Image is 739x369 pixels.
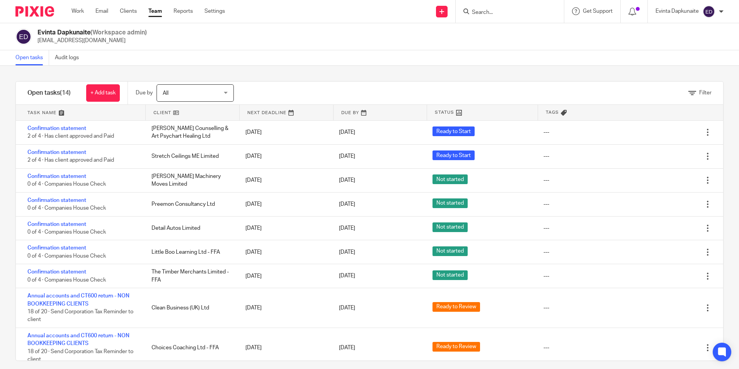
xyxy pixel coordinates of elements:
[144,121,237,144] div: [PERSON_NAME] Counselling & Art Psychart Healing Ltd
[90,29,147,36] span: (Workspace admin)
[144,196,237,212] div: Preemon Consultancy Ltd
[27,333,129,346] a: Annual accounts and CT600 return - NON BOOKKEEPING CLIENTS
[543,128,549,136] div: ---
[433,222,468,232] span: Not started
[86,84,120,102] a: + Add task
[238,300,331,316] div: [DATE]
[27,269,86,275] a: Confirmation statement
[15,29,32,45] img: svg%3E
[238,173,331,188] div: [DATE]
[27,174,86,179] a: Confirmation statement
[471,9,541,16] input: Search
[543,248,549,256] div: ---
[433,246,468,256] span: Not started
[543,152,549,160] div: ---
[136,89,153,97] p: Due by
[339,178,355,183] span: [DATE]
[543,176,549,184] div: ---
[339,130,355,135] span: [DATE]
[204,7,225,15] a: Settings
[543,304,549,312] div: ---
[27,222,86,227] a: Confirmation statement
[339,273,355,279] span: [DATE]
[144,340,237,355] div: Choices Coaching Ltd - FFA
[238,268,331,284] div: [DATE]
[656,7,699,15] p: Evinta Dapkunaite
[433,302,480,312] span: Ready to Review
[27,150,86,155] a: Confirmation statement
[27,181,106,187] span: 0 of 4 · Companies House Check
[27,198,86,203] a: Confirmation statement
[144,244,237,260] div: Little Boo Learning Ltd - FFA
[27,229,106,235] span: 0 of 4 · Companies House Check
[238,220,331,236] div: [DATE]
[433,126,475,136] span: Ready to Start
[37,29,147,37] h2: Evinta Dapkunaite
[95,7,108,15] a: Email
[433,270,468,280] span: Not started
[60,90,71,96] span: (14)
[174,7,193,15] a: Reports
[27,157,114,163] span: 2 of 4 · Has client approved and Paid
[339,345,355,350] span: [DATE]
[435,109,454,116] span: Status
[37,37,147,44] p: [EMAIL_ADDRESS][DOMAIN_NAME]
[27,205,106,211] span: 0 of 4 · Companies House Check
[703,5,715,18] img: svg%3E
[339,305,355,311] span: [DATE]
[238,244,331,260] div: [DATE]
[583,9,613,14] span: Get Support
[433,150,475,160] span: Ready to Start
[144,300,237,316] div: Clean Business (UK) Ltd
[699,90,712,96] span: Filter
[238,196,331,212] div: [DATE]
[163,91,169,96] span: All
[27,309,133,323] span: 18 of 20 · Send Corporation Tax Reminder to client
[339,249,355,255] span: [DATE]
[238,340,331,355] div: [DATE]
[120,7,137,15] a: Clients
[238,125,331,140] div: [DATE]
[27,253,106,259] span: 0 of 4 · Companies House Check
[433,198,468,208] span: Not started
[27,277,106,283] span: 0 of 4 · Companies House Check
[144,149,237,164] div: Stretch Ceilings ME Limited
[144,264,237,288] div: The Timber Merchants Limited - FFA
[433,342,480,352] span: Ready to Review
[55,50,85,65] a: Audit logs
[148,7,162,15] a: Team
[15,50,49,65] a: Open tasks
[543,272,549,280] div: ---
[15,6,54,17] img: Pixie
[433,174,468,184] span: Not started
[27,349,133,362] span: 18 of 20 · Send Corporation Tax Reminder to client
[543,200,549,208] div: ---
[27,245,86,251] a: Confirmation statement
[72,7,84,15] a: Work
[543,224,549,232] div: ---
[543,344,549,352] div: ---
[546,109,559,116] span: Tags
[27,134,114,139] span: 2 of 4 · Has client approved and Paid
[144,220,237,236] div: Detail Autos Limited
[339,154,355,159] span: [DATE]
[144,169,237,192] div: [PERSON_NAME] Machinery Moves Limited
[339,226,355,231] span: [DATE]
[339,202,355,207] span: [DATE]
[27,293,129,306] a: Annual accounts and CT600 return - NON BOOKKEEPING CLIENTS
[27,126,86,131] a: Confirmation statement
[27,89,71,97] h1: Open tasks
[238,149,331,164] div: [DATE]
